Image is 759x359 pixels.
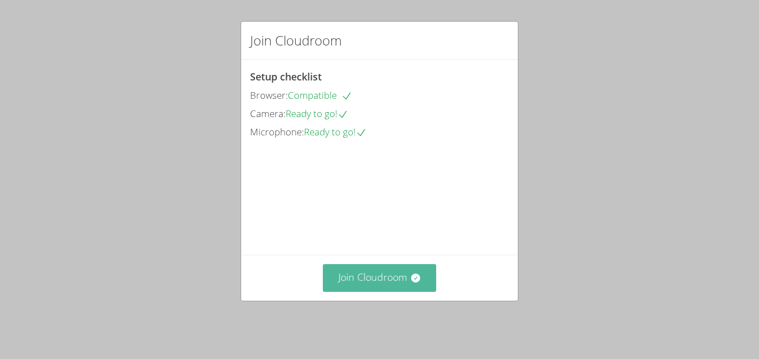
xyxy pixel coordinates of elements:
span: Camera: [250,107,286,120]
span: Microphone: [250,125,304,138]
span: Ready to go! [286,107,348,120]
span: Browser: [250,89,288,102]
button: Join Cloudroom [323,264,437,291]
span: Compatible [288,89,352,102]
span: Ready to go! [304,125,367,138]
span: Setup checklist [250,70,322,83]
h2: Join Cloudroom [250,31,342,50]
